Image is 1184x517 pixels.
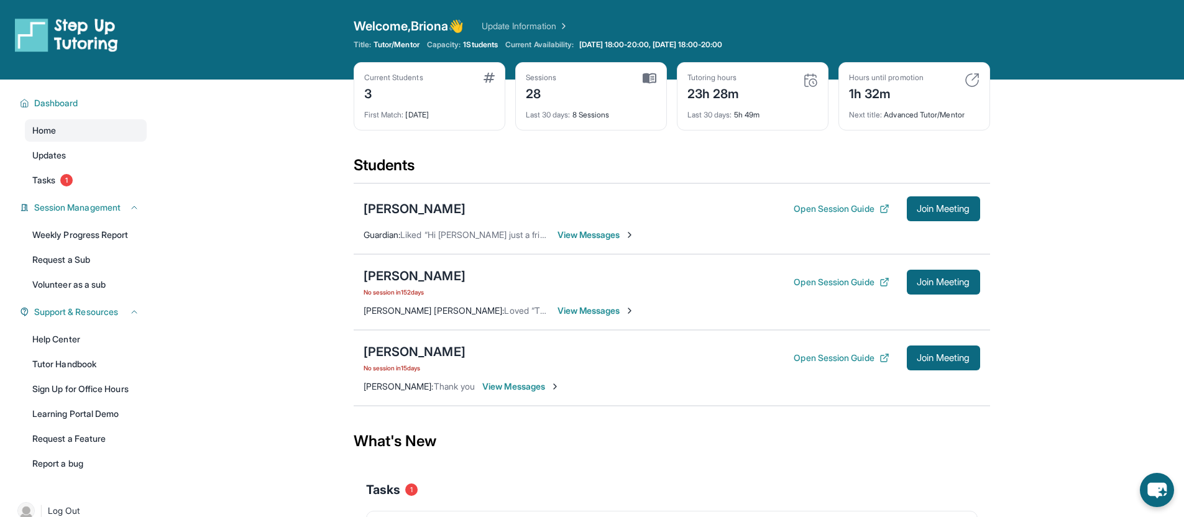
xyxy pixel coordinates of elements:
[794,276,889,288] button: Open Session Guide
[34,201,121,214] span: Session Management
[25,119,147,142] a: Home
[405,483,418,496] span: 1
[400,229,779,240] span: Liked “Hi [PERSON_NAME] just a friendly reminder [DATE] that we have class at 6:00pm [DATE]”
[504,305,613,316] span: Loved “Thank you, you too”
[687,103,818,120] div: 5h 49m
[625,230,635,240] img: Chevron-Right
[32,149,67,162] span: Updates
[364,305,505,316] span: [PERSON_NAME] [PERSON_NAME] :
[907,345,980,370] button: Join Meeting
[849,83,924,103] div: 1h 32m
[484,73,495,83] img: card
[849,103,980,120] div: Advanced Tutor/Mentor
[364,267,466,285] div: [PERSON_NAME]
[34,97,78,109] span: Dashboard
[907,196,980,221] button: Join Meeting
[917,205,970,213] span: Join Meeting
[48,505,80,517] span: Log Out
[354,414,990,469] div: What's New
[374,40,420,50] span: Tutor/Mentor
[60,174,73,186] span: 1
[364,200,466,217] div: [PERSON_NAME]
[505,40,574,50] span: Current Availability:
[579,40,723,50] span: [DATE] 18:00-20:00, [DATE] 18:00-20:00
[364,363,466,373] span: No session in 15 days
[25,273,147,296] a: Volunteer as a sub
[794,352,889,364] button: Open Session Guide
[550,382,560,391] img: Chevron-Right
[482,20,569,32] a: Update Information
[25,378,147,400] a: Sign Up for Office Hours
[29,201,139,214] button: Session Management
[32,124,56,137] span: Home
[577,40,725,50] a: [DATE] 18:00-20:00, [DATE] 18:00-20:00
[25,169,147,191] a: Tasks1
[364,229,401,240] span: Guardian :
[366,481,400,498] span: Tasks
[25,249,147,271] a: Request a Sub
[794,203,889,215] button: Open Session Guide
[526,110,571,119] span: Last 30 days :
[463,40,498,50] span: 1 Students
[354,155,990,183] div: Students
[364,103,495,120] div: [DATE]
[907,270,980,295] button: Join Meeting
[526,103,656,120] div: 8 Sessions
[526,83,557,103] div: 28
[32,174,55,186] span: Tasks
[364,73,423,83] div: Current Students
[364,83,423,103] div: 3
[364,287,466,297] span: No session in 152 days
[364,343,466,360] div: [PERSON_NAME]
[25,328,147,350] a: Help Center
[25,452,147,475] a: Report a bug
[364,381,434,391] span: [PERSON_NAME] :
[558,304,635,317] span: View Messages
[354,40,371,50] span: Title:
[427,40,461,50] span: Capacity:
[25,428,147,450] a: Request a Feature
[29,306,139,318] button: Support & Resources
[687,73,740,83] div: Tutoring hours
[25,403,147,425] a: Learning Portal Demo
[29,97,139,109] button: Dashboard
[849,73,924,83] div: Hours until promotion
[25,353,147,375] a: Tutor Handbook
[687,110,732,119] span: Last 30 days :
[849,110,883,119] span: Next title :
[917,354,970,362] span: Join Meeting
[354,17,464,35] span: Welcome, Briona 👋
[803,73,818,88] img: card
[15,17,118,52] img: logo
[965,73,980,88] img: card
[687,83,740,103] div: 23h 28m
[643,73,656,84] img: card
[556,20,569,32] img: Chevron Right
[558,229,635,241] span: View Messages
[25,224,147,246] a: Weekly Progress Report
[625,306,635,316] img: Chevron-Right
[482,380,560,393] span: View Messages
[434,381,475,391] span: Thank you
[917,278,970,286] span: Join Meeting
[25,144,147,167] a: Updates
[34,306,118,318] span: Support & Resources
[364,110,404,119] span: First Match :
[526,73,557,83] div: Sessions
[1140,473,1174,507] button: chat-button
